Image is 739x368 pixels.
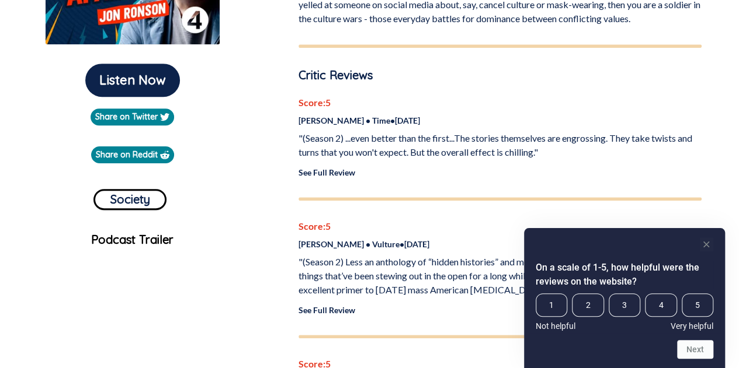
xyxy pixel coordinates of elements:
h2: On a scale of 1-5, how helpful were the reviews on the website? Select an option from 1 to 5, wit... [536,261,713,289]
span: 3 [609,293,640,317]
button: Listen Now [85,64,180,97]
p: Score: 5 [299,219,702,233]
p: Podcast Trailer [9,231,256,248]
span: Not helpful [536,321,575,331]
button: Hide survey [699,237,713,251]
p: [PERSON_NAME] • Vulture • [DATE] [299,238,702,250]
a: Share on Reddit [91,146,174,163]
p: [PERSON_NAME] • Time • [DATE] [299,114,702,127]
a: See Full Review [299,167,355,177]
p: Critic Reviews [299,66,702,84]
span: 2 [572,293,603,317]
a: Society [93,184,166,210]
span: 1 [536,293,567,317]
button: Next question [677,340,713,359]
a: Share on Twitter [91,108,174,125]
div: On a scale of 1-5, how helpful were the reviews on the website? Select an option from 1 to 5, wit... [536,293,713,331]
p: Score: 5 [299,96,702,110]
p: "(Season 2) Less an anthology of “hidden histories” and more an exercise in drawing attention to ... [299,255,702,297]
p: "(Season 2) ...even better than the first...The stories themselves are engrossing. They take twis... [299,131,702,159]
a: See Full Review [299,305,355,315]
span: Very helpful [671,321,713,331]
button: Society [93,189,166,210]
span: 5 [682,293,713,317]
span: 4 [645,293,676,317]
div: On a scale of 1-5, how helpful were the reviews on the website? Select an option from 1 to 5, wit... [536,237,713,359]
